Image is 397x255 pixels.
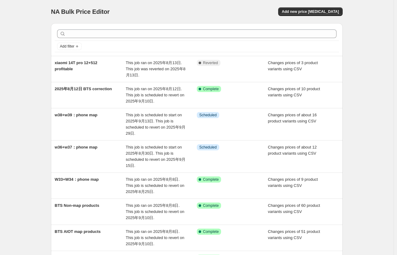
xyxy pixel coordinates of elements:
[51,8,110,15] span: NA Bulk Price Editor
[60,44,74,49] span: Add filter
[57,43,82,50] button: Add filter
[268,145,317,156] span: Changes prices of about 12 product variants using CSV
[282,9,339,14] span: Add new price [MEDICAL_DATA]
[268,203,320,214] span: Changes prices of 60 product variants using CSV
[55,177,99,182] span: W33+W34：phone map
[126,229,185,246] span: This job ran on 2025年8月8日. This job is scheduled to revert on 2025年9月10日.
[268,177,318,188] span: Changes prices of 9 product variants using CSV
[126,87,185,103] span: This job ran on 2025年8月12日. This job is scheduled to revert on 2025年9月10日.
[55,60,97,71] span: xiaomi 14T pro 12+512 profitable
[126,113,185,136] span: This job is scheduled to start on 2025年9月13日. This job is scheduled to revert on 2025年9月29日.
[203,60,218,65] span: Reverted
[55,145,97,149] span: w36+w37：phone map
[126,177,185,194] span: This job ran on 2025年8月8日. This job is scheduled to revert on 2025年8月25日.
[55,229,101,234] span: BTS AIOT map products
[203,203,219,208] span: Complete
[126,60,185,77] span: This job ran on 2025年8月13日. This job was reverted on 2025年8月13日.
[268,229,320,240] span: Changes prices of 51 product variants using CSV
[268,87,320,97] span: Changes prices of 10 product variants using CSV
[278,7,343,16] button: Add new price [MEDICAL_DATA]
[203,87,219,91] span: Complete
[55,87,112,91] span: 2025年8月12日 BTS correction
[203,177,219,182] span: Complete
[55,113,97,117] span: w38+w39：phone map
[199,145,217,150] span: Scheduled
[268,60,318,71] span: Changes prices of 3 product variants using CSV
[126,203,185,220] span: This job ran on 2025年8月8日. This job is scheduled to revert on 2025年9月10日.
[126,145,185,168] span: This job is scheduled to start on 2025年8月30日. This job is scheduled to revert on 2025年9月15日.
[203,229,219,234] span: Complete
[199,113,217,118] span: Scheduled
[55,203,99,208] span: BTS Non-map products
[268,113,317,123] span: Changes prices of about 16 product variants using CSV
